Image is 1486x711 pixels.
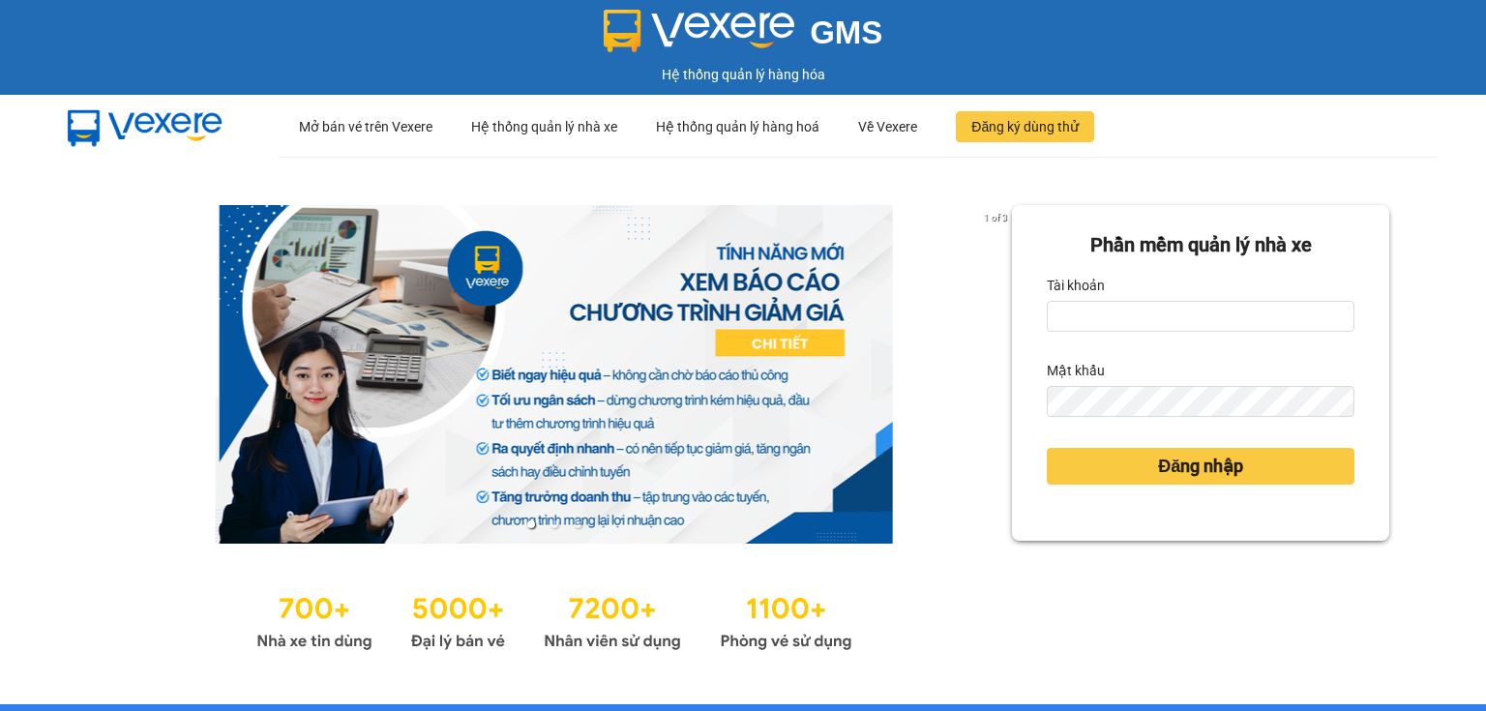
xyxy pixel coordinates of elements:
button: next slide / item [985,205,1012,544]
div: Hệ thống quản lý nhà xe [471,96,617,158]
div: Hệ thống quản lý hàng hóa [5,64,1481,85]
img: logo 2 [604,10,795,52]
div: Mở bán vé trên Vexere [299,96,432,158]
div: Về Vexere [858,96,917,158]
span: GMS [810,15,882,50]
span: Đăng ký dùng thử [971,116,1079,137]
button: Đăng ký dùng thử [956,111,1094,142]
input: Mật khẩu [1047,386,1354,417]
img: Statistics.png [256,582,852,656]
div: Phần mềm quản lý nhà xe [1047,230,1354,260]
div: Hệ thống quản lý hàng hoá [656,96,819,158]
input: Tài khoản [1047,301,1354,332]
span: Đăng nhập [1158,453,1243,480]
li: slide item 1 [527,520,535,528]
p: 1 of 3 [978,205,1012,230]
label: Mật khẩu [1047,355,1105,386]
li: slide item 2 [550,520,558,528]
a: GMS [604,29,883,44]
button: previous slide / item [97,205,124,544]
img: mbUUG5Q.png [48,95,242,159]
li: slide item 3 [574,520,581,528]
label: Tài khoản [1047,270,1105,301]
button: Đăng nhập [1047,448,1354,485]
